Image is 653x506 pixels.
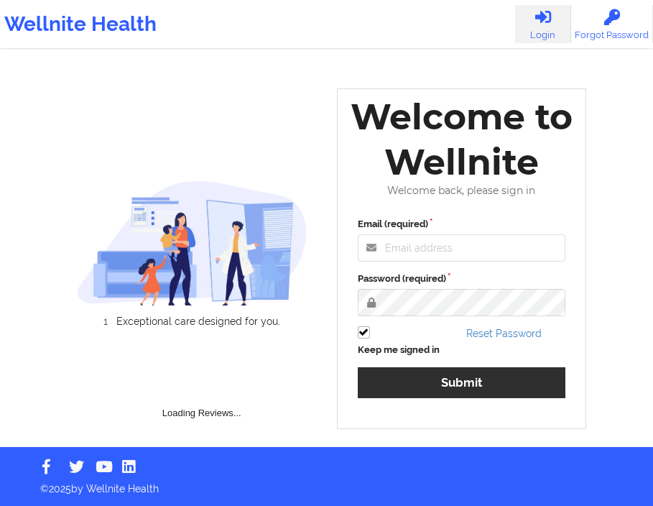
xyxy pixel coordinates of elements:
label: Password (required) [358,272,566,286]
li: Exceptional care designed for you. [90,316,307,327]
p: © 2025 by Wellnite Health [30,471,623,496]
a: Reset Password [466,328,542,339]
input: Email address [358,234,566,262]
a: Login [515,5,571,43]
button: Submit [358,367,566,398]
img: wellnite-auth-hero_200.c722682e.png [77,180,307,305]
label: Email (required) [358,217,566,231]
label: Keep me signed in [358,343,440,357]
div: Welcome back, please sign in [348,185,576,197]
div: Welcome to Wellnite [348,94,576,185]
div: Loading Reviews... [77,351,327,420]
a: Forgot Password [571,5,653,43]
